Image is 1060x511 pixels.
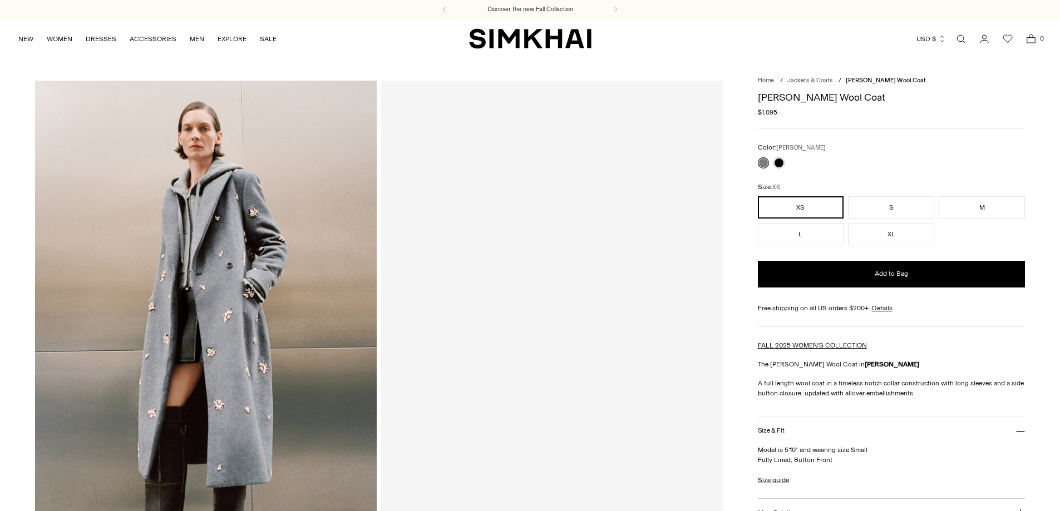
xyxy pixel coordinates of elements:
button: S [848,196,934,219]
strong: [PERSON_NAME] [865,360,919,368]
a: WOMEN [47,27,72,51]
button: M [939,196,1025,219]
a: Open search modal [950,28,972,50]
div: / [780,76,783,86]
h3: Size & Fit [758,427,785,434]
div: / [839,76,841,86]
label: Size: [758,182,780,192]
nav: breadcrumbs [758,76,1026,86]
button: Size & Fit [758,416,1026,445]
a: Discover the new Fall Collection [487,5,573,14]
button: XL [848,223,934,245]
span: XS [772,183,780,191]
a: SIMKHAI [469,28,591,49]
a: ACCESSORIES [130,27,176,51]
span: [PERSON_NAME] Wool Coat [846,77,926,84]
a: SALE [260,27,277,51]
a: DRESSES [86,27,116,51]
a: Size guide [758,475,789,485]
span: [PERSON_NAME] [776,144,826,151]
button: XS [758,196,844,219]
a: Home [758,77,774,84]
a: MEN [190,27,204,51]
a: Open cart modal [1020,28,1042,50]
a: FALL 2025 WOMEN'S COLLECTION [758,341,867,349]
span: Add to Bag [875,269,908,279]
p: A full length wool coat in a timeless notch collar construction with long sleeves and a side butt... [758,378,1026,398]
button: USD $ [916,27,946,51]
label: Color: [758,142,826,153]
p: Model is 5'10" and wearing size Small Fully Lined, Button Front [758,445,1026,465]
span: $1,095 [758,107,777,117]
h1: [PERSON_NAME] Wool Coat [758,92,1026,102]
span: 0 [1037,33,1047,43]
a: Details [872,303,893,313]
div: Free shipping on all US orders $200+ [758,303,1026,313]
a: NEW [18,27,33,51]
button: Add to Bag [758,261,1026,287]
a: Wishlist [997,28,1019,50]
button: L [758,223,844,245]
a: Jackets & Coats [787,77,832,84]
p: The [PERSON_NAME] Wool Coat in [758,359,1026,369]
a: Go to the account page [973,28,995,50]
a: EXPLORE [218,27,246,51]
